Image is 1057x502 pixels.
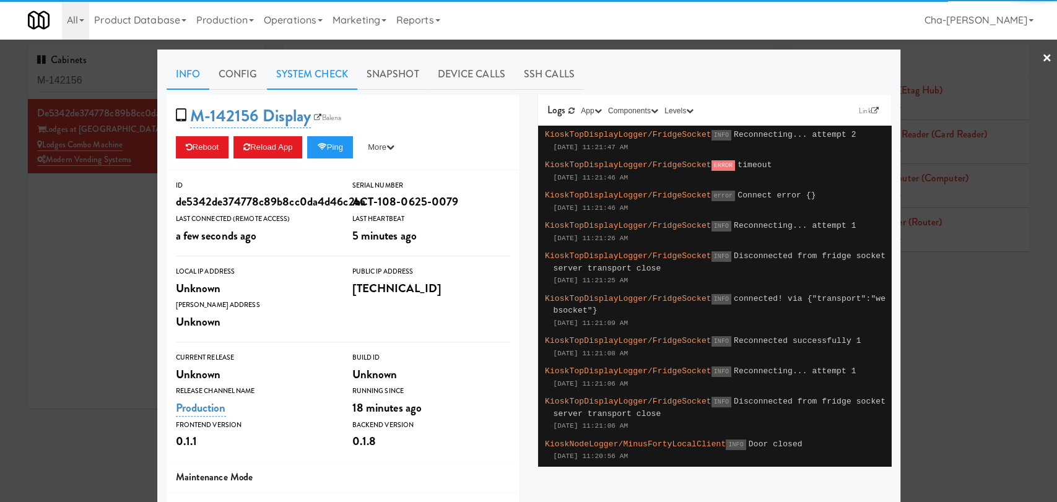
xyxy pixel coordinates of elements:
div: Current Release [176,352,334,364]
div: Public IP Address [352,266,510,278]
div: Release Channel Name [176,385,334,397]
a: Production [176,399,226,417]
span: KioskTopDisplayLogger/FridgeSocket [545,160,711,170]
div: Unknown [176,364,334,385]
div: Local IP Address [176,266,334,278]
span: KioskTopDisplayLogger/FridgeSocket [545,397,711,406]
span: KioskTopDisplayLogger/FridgeSocket [545,336,711,345]
span: ERROR [711,160,736,171]
div: Running Since [352,385,510,397]
button: Ping [307,136,353,158]
a: Link [856,105,882,117]
img: Micromart [28,9,50,31]
span: INFO [711,221,731,232]
a: Device Calls [428,59,515,90]
div: ID [176,180,334,192]
a: Info [167,59,209,90]
a: Balena [311,111,344,124]
span: Reconnected successfully 1 [734,336,861,345]
span: Disconnected from fridge socket server transport close [554,251,886,273]
span: [DATE] 11:21:26 AM [554,235,629,242]
button: Levels [661,105,697,117]
span: 5 minutes ago [352,227,417,244]
div: Unknown [352,364,510,385]
button: More [358,136,404,158]
span: KioskTopDisplayLogger/FridgeSocket [545,191,711,200]
button: Components [605,105,661,117]
button: Reboot [176,136,229,158]
span: a few seconds ago [176,227,257,244]
span: INFO [711,366,731,377]
div: Unknown [176,278,334,299]
div: Last Heartbeat [352,213,510,225]
span: INFO [726,439,746,450]
span: [DATE] 11:21:46 AM [554,204,629,212]
span: [DATE] 11:21:25 AM [554,277,629,284]
span: Disconnected from fridge socket server transport close [554,397,886,418]
span: Logs [547,103,565,117]
span: [DATE] 11:21:06 AM [554,422,629,430]
a: Snapshot [357,59,428,90]
div: [PERSON_NAME] Address [176,299,334,311]
a: System Check [267,59,357,90]
span: Maintenance Mode [176,470,253,484]
div: de5342de374778c89b8cc0da4d46c2ba [176,191,334,212]
div: Build Id [352,352,510,364]
div: Serial Number [352,180,510,192]
div: 0.1.8 [352,431,510,452]
span: Door closed [749,439,803,449]
span: KioskTopDisplayLogger/FridgeSocket [545,366,711,376]
div: Last Connected (Remote Access) [176,213,334,225]
button: Reload App [233,136,302,158]
span: 18 minutes ago [352,399,422,416]
span: KioskTopDisplayLogger/FridgeSocket [545,251,711,261]
button: App [578,105,605,117]
div: Backend Version [352,419,510,431]
span: KioskTopDisplayLogger/FridgeSocket [545,221,711,230]
span: KioskTopDisplayLogger/FridgeSocket [545,294,711,303]
span: [DATE] 11:21:09 AM [554,319,629,327]
div: Frontend Version [176,419,334,431]
span: INFO [711,397,731,407]
span: Connect error {} [737,191,816,200]
a: × [1042,40,1052,78]
a: M-142156 Display [190,104,311,128]
span: INFO [711,130,731,141]
div: [TECHNICAL_ID] [352,278,510,299]
div: 0.1.1 [176,431,334,452]
span: [DATE] 11:20:56 AM [554,452,629,460]
span: INFO [711,336,731,347]
span: [DATE] 11:21:08 AM [554,350,629,357]
span: INFO [711,251,731,262]
span: Reconnecting... attempt 1 [734,366,856,376]
span: timeout [737,160,772,170]
a: SSH Calls [515,59,584,90]
a: Config [209,59,267,90]
span: error [711,191,736,201]
span: INFO [711,294,731,305]
span: [DATE] 11:21:47 AM [554,144,629,151]
span: KioskNodeLogger/MinusFortyLocalClient [545,439,726,449]
span: KioskTopDisplayLogger/FridgeSocket [545,130,711,139]
span: Reconnecting... attempt 1 [734,221,856,230]
div: ACT-108-0625-0079 [352,191,510,212]
span: [DATE] 11:21:46 AM [554,174,629,181]
span: [DATE] 11:21:06 AM [554,380,629,387]
span: Reconnecting... attempt 2 [734,130,856,139]
div: Unknown [176,311,334,332]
